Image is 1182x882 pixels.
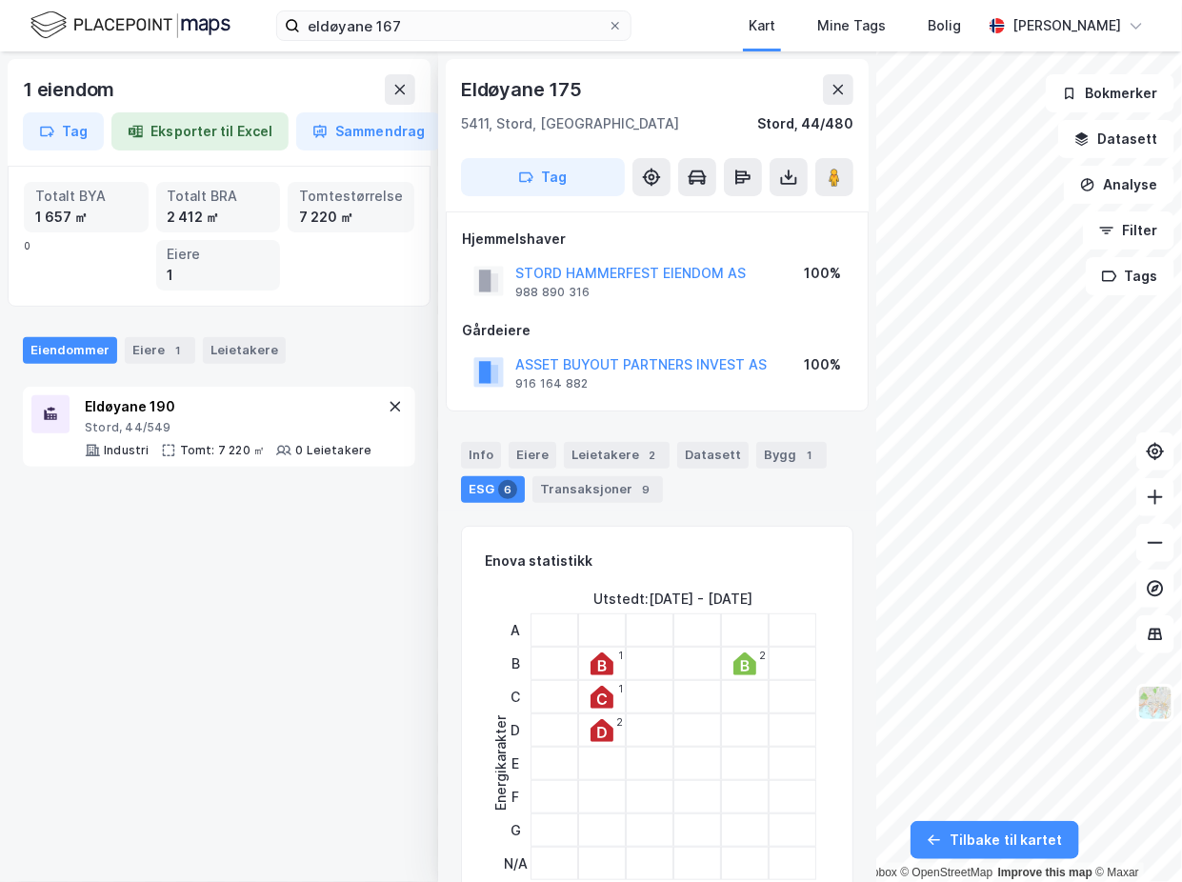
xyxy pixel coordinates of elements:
div: Mine Tags [817,14,886,37]
div: Hjemmelshaver [462,228,852,251]
div: 916 164 882 [515,376,588,391]
div: Industri [104,443,150,458]
div: Stord, 44/480 [757,112,853,135]
img: logo.f888ab2527a4732fd821a326f86c7f29.svg [30,9,230,42]
div: B [504,647,528,680]
div: Info [461,442,501,469]
button: Datasett [1058,120,1174,158]
button: Tags [1086,257,1174,295]
div: E [504,747,528,780]
div: Eiere [125,337,195,364]
div: Eldøyane 175 [461,74,586,105]
div: D [504,713,528,747]
div: 100% [804,353,841,376]
div: 1 [169,341,188,360]
img: Z [1137,685,1173,721]
div: 2 [616,716,623,728]
div: 1 eiendom [23,74,118,105]
div: Eiendommer [23,337,117,364]
div: Bolig [928,14,961,37]
div: 6 [498,480,517,499]
div: 1 657 ㎡ [35,207,137,228]
div: 7 220 ㎡ [299,207,403,228]
div: Tomt: 7 220 ㎡ [180,443,266,458]
div: A [504,613,528,647]
div: Energikarakter [490,715,512,811]
div: ESG [461,476,525,503]
div: Totalt BRA [168,186,270,207]
a: Improve this map [998,866,1092,879]
div: 1 [168,265,270,286]
button: Tilbake til kartet [911,821,1079,859]
div: G [504,813,528,847]
div: 100% [804,262,841,285]
div: Eiere [168,244,270,265]
div: Stord, 44/549 [85,420,372,435]
div: 2 412 ㎡ [168,207,270,228]
div: 1 [618,683,623,694]
div: Totalt BYA [35,186,137,207]
div: Datasett [677,442,749,469]
div: Utstedt : [DATE] - [DATE] [594,588,753,611]
div: Bygg [756,442,827,469]
button: Tag [23,112,104,150]
a: OpenStreetMap [901,866,993,879]
div: 0 [24,182,414,291]
button: Analyse [1064,166,1174,204]
div: Kart [749,14,775,37]
button: Filter [1083,211,1174,250]
div: Enova statistikk [485,550,592,572]
div: 0 Leietakere [295,443,371,458]
iframe: Chat Widget [1087,791,1182,882]
div: 2 [759,650,766,661]
div: Leietakere [564,442,670,469]
input: Søk på adresse, matrikkel, gårdeiere, leietakere eller personer [300,11,608,40]
div: F [504,780,528,813]
div: Leietakere [203,337,286,364]
div: Tomtestørrelse [299,186,403,207]
div: Eldøyane 190 [85,395,372,418]
div: N/A [504,847,528,880]
div: 5411, Stord, [GEOGRAPHIC_DATA] [461,112,679,135]
div: 2 [643,446,662,465]
button: Sammendrag [296,112,441,150]
div: 1 [800,446,819,465]
button: Tag [461,158,625,196]
button: Eksporter til Excel [111,112,289,150]
div: 988 890 316 [515,285,590,300]
div: [PERSON_NAME] [1012,14,1121,37]
div: 9 [636,480,655,499]
div: Gårdeiere [462,319,852,342]
button: Bokmerker [1046,74,1174,112]
div: C [504,680,528,713]
div: 1 [618,650,623,661]
div: Eiere [509,442,556,469]
div: Transaksjoner [532,476,663,503]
